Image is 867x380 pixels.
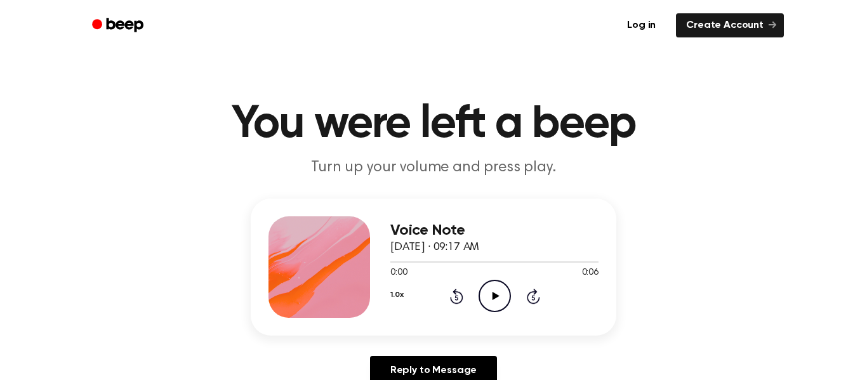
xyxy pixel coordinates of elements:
span: [DATE] · 09:17 AM [390,242,479,253]
span: 0:06 [582,266,599,280]
span: 0:00 [390,266,407,280]
a: Create Account [676,13,784,37]
h1: You were left a beep [109,102,758,147]
button: 1.0x [390,284,403,306]
p: Turn up your volume and press play. [190,157,677,178]
h3: Voice Note [390,222,599,239]
a: Beep [83,13,155,38]
a: Log in [614,11,668,40]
